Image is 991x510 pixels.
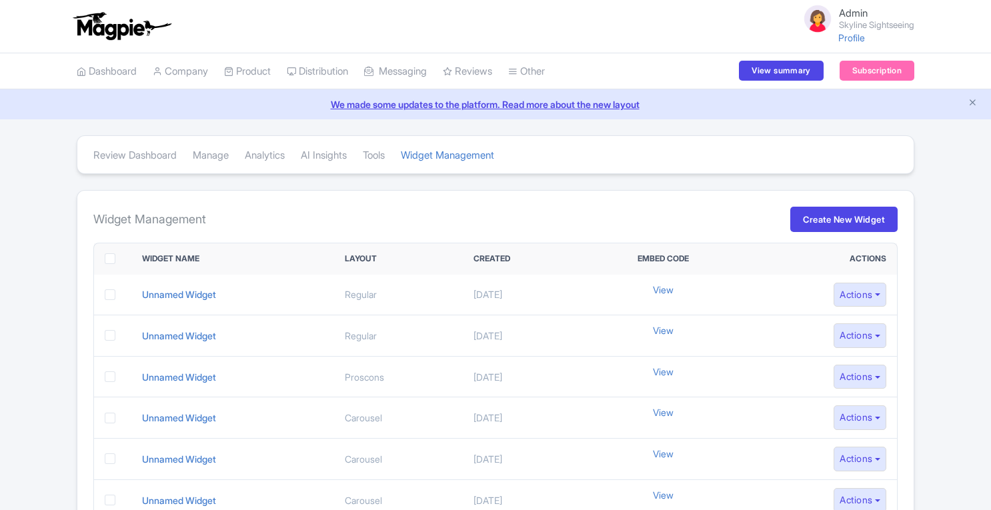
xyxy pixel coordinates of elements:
a: We made some updates to the platform. Read more about the new layout [8,97,983,111]
td: [DATE] [463,356,586,397]
a: View summary [739,61,823,81]
td: Proscons [334,356,463,397]
a: Dashboard [77,53,137,90]
button: Close announcement [968,96,978,111]
a: View [653,365,674,379]
button: Actions [834,323,886,348]
td: Regular [334,315,463,357]
a: View [653,447,674,461]
a: Unnamed Widget [142,371,216,383]
button: Actions [834,283,886,307]
a: Unnamed Widget [142,330,216,341]
a: Analytics [245,137,285,174]
a: Product [224,53,271,90]
a: Subscription [840,61,914,81]
span: Admin [839,7,868,19]
th: Layout [334,243,463,275]
a: Create New Widget [790,207,898,232]
th: Widget Name [131,243,334,275]
button: Actions [834,447,886,471]
a: Widget Management [401,137,494,174]
a: Unnamed Widget [142,289,216,300]
button: Actions [834,405,886,430]
a: Company [153,53,208,90]
a: Tools [363,137,385,174]
a: Unnamed Widget [142,453,216,465]
a: Unnamed Widget [142,495,216,506]
a: AI Insights [301,137,347,174]
td: Carousel [334,439,463,480]
img: logo-ab69f6fb50320c5b225c76a69d11143b.png [70,11,173,41]
th: Actions [740,243,897,275]
a: Unnamed Widget [142,412,216,423]
h4: Widget Management [93,212,206,227]
td: [DATE] [463,439,586,480]
th: Embed Code [586,243,741,275]
a: View [653,405,674,419]
td: [DATE] [463,315,586,357]
a: Review Dashboard [93,137,177,174]
a: View [653,323,674,337]
a: Distribution [287,53,348,90]
td: Regular [334,275,463,315]
a: Other [508,53,545,90]
a: Admin Skyline Sightseeing [794,3,914,35]
img: avatar_key_member-9c1dde93af8b07d7383eb8b5fb890c87.png [802,3,834,35]
small: Skyline Sightseeing [839,21,914,29]
a: Manage [193,137,229,174]
td: [DATE] [463,275,586,315]
a: Messaging [364,53,427,90]
button: Actions [834,365,886,389]
a: Reviews [443,53,492,90]
td: Carousel [334,397,463,439]
th: Created [463,243,586,275]
a: View [653,488,674,502]
a: View [653,283,674,297]
a: Profile [838,32,865,43]
td: [DATE] [463,397,586,439]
